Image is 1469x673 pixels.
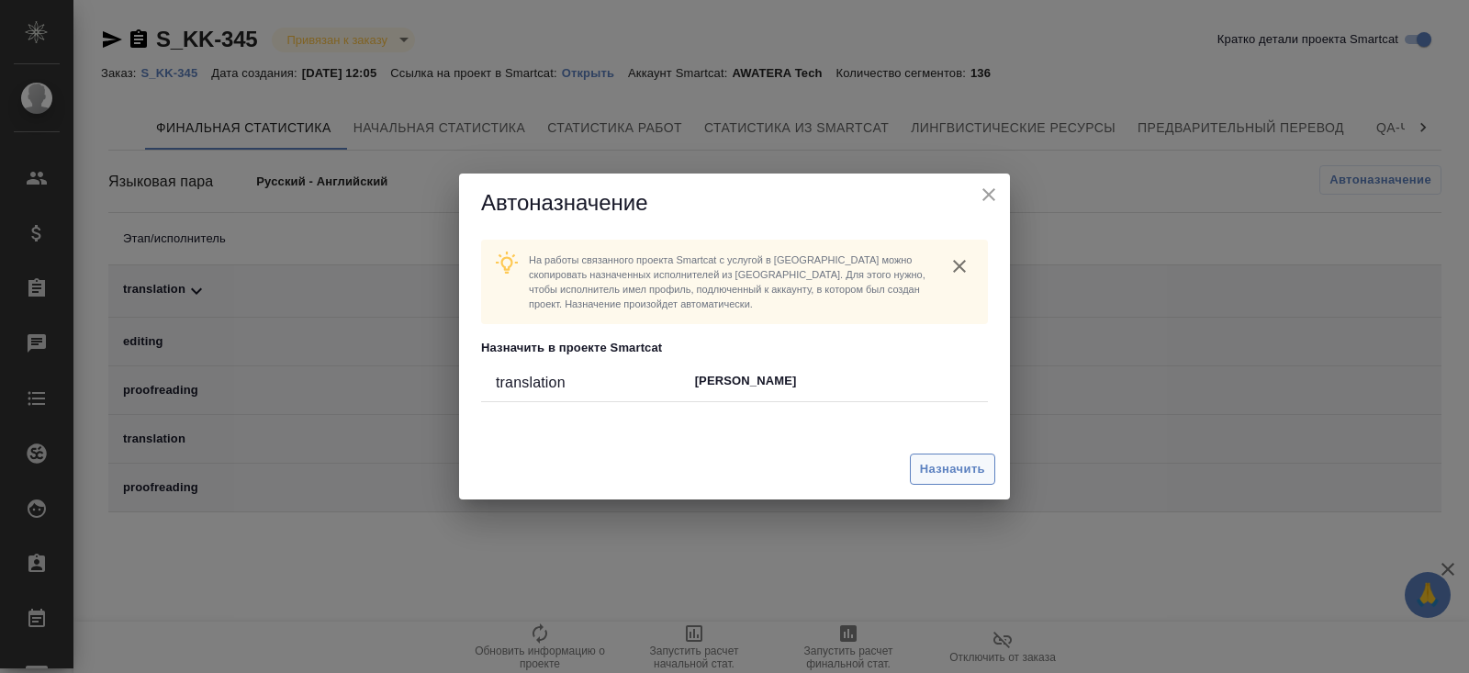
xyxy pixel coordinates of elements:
[920,459,985,480] span: Назначить
[910,454,995,486] button: Назначить
[695,372,973,390] p: [PERSON_NAME]
[975,181,1003,208] button: close
[481,188,988,218] h5: Автоназначение
[946,252,973,280] button: close
[496,372,695,394] div: translation
[481,339,988,357] p: Назначить в проекте Smartcat
[529,252,931,311] p: На работы связанного проекта Smartcat c услугой в [GEOGRAPHIC_DATA] можно скопировать назначенных...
